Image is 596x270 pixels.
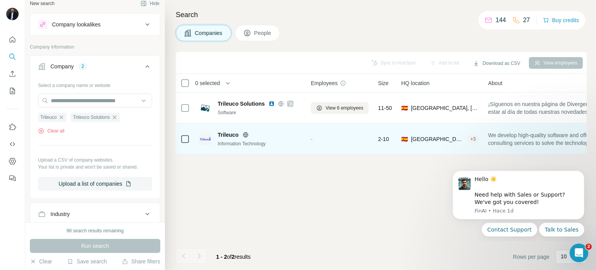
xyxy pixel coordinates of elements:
[30,205,160,223] button: Industry
[411,135,464,143] span: [GEOGRAPHIC_DATA], [GEOGRAPHIC_DATA]
[218,131,239,139] span: Trileuco
[311,136,313,142] span: -
[195,79,220,87] span: 0 selected
[269,101,275,107] img: LinkedIn logo
[401,135,408,143] span: 🇪🇸
[561,253,567,260] p: 10
[50,210,70,218] div: Industry
[218,100,265,108] span: Trileuco Solutions
[401,104,408,112] span: 🇪🇸
[78,63,87,70] div: 2
[543,15,579,26] button: Buy credits
[6,84,19,98] button: My lists
[218,140,301,147] div: Information Technology
[38,157,152,164] p: Upload a CSV of company websites.
[199,102,211,114] img: Logo of Trileuco Solutions
[6,67,19,81] button: Enrich CSV
[254,29,272,37] span: People
[40,114,57,121] span: Trileuco
[73,114,110,121] span: Trileuco Solutions
[38,177,152,191] button: Upload a list of companies
[311,102,369,114] button: View 6 employees
[6,120,19,134] button: Use Surfe on LinkedIn
[38,164,152,171] p: Your list is private and won't be saved or shared.
[586,244,592,250] span: 2
[378,104,392,112] span: 11-50
[523,16,530,25] p: 27
[326,105,363,111] span: View 6 employees
[513,253,549,261] span: Rows per page
[401,79,430,87] span: HQ location
[6,50,19,64] button: Search
[30,15,160,34] button: Company lookalikes
[6,171,19,185] button: Feedback
[30,57,160,79] button: Company2
[218,109,301,116] div: Software
[216,254,251,260] span: results
[441,164,596,241] iframe: Intercom notifications mensaje
[67,258,107,265] button: Save search
[6,154,19,168] button: Dashboard
[311,79,338,87] span: Employees
[30,44,160,51] p: Company information
[411,104,479,112] span: [GEOGRAPHIC_DATA], [GEOGRAPHIC_DATA], [GEOGRAPHIC_DATA]
[468,57,525,69] button: Download as CSV
[38,79,152,89] div: Select a company name or website
[232,254,235,260] span: 2
[227,254,232,260] span: of
[467,136,479,143] div: + 3
[6,33,19,47] button: Quick start
[52,21,100,28] div: Company lookalikes
[6,137,19,151] button: Use Surfe API
[216,254,227,260] span: 1 - 2
[38,127,64,134] button: Clear all
[378,79,388,87] span: Size
[378,135,389,143] span: 2-10
[570,244,588,262] iframe: Intercom live chat
[66,227,123,234] div: 98 search results remaining
[50,63,74,70] div: Company
[199,133,211,145] img: Logo of Trileuco
[6,8,19,20] img: Avatar
[496,16,506,25] p: 144
[488,79,502,87] span: About
[122,258,160,265] button: Share filters
[30,258,52,265] button: Clear
[195,29,223,37] span: Companies
[176,9,587,20] h4: Search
